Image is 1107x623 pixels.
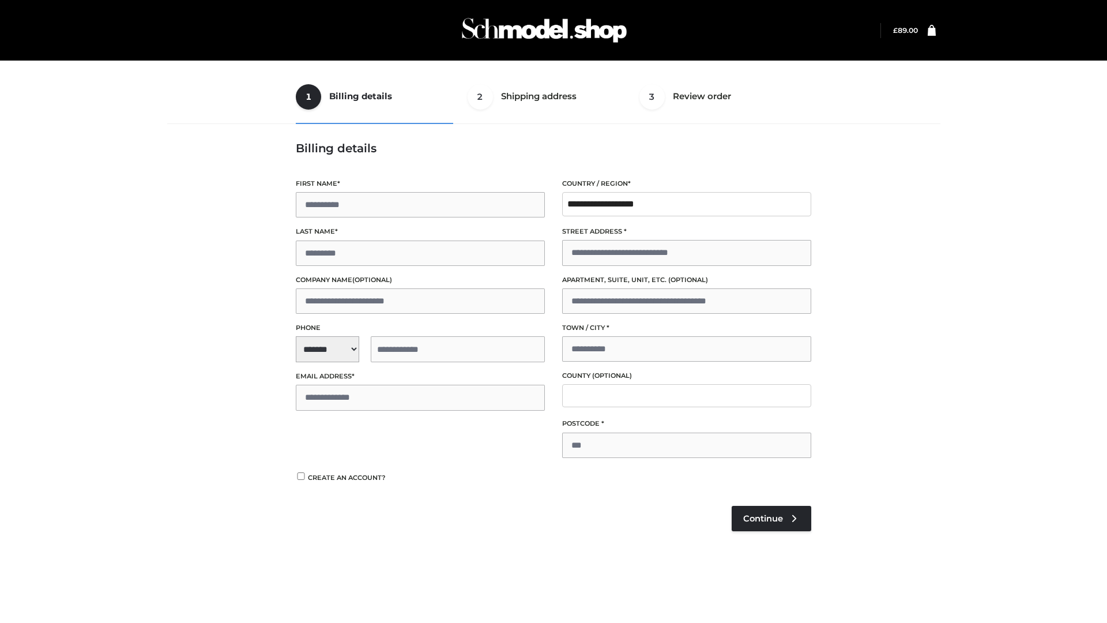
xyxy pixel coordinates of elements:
[562,322,811,333] label: Town / City
[893,26,898,35] span: £
[296,275,545,286] label: Company name
[296,178,545,189] label: First name
[562,178,811,189] label: Country / Region
[458,7,631,53] img: Schmodel Admin 964
[308,474,386,482] span: Create an account?
[562,275,811,286] label: Apartment, suite, unit, etc.
[893,26,918,35] bdi: 89.00
[743,513,783,524] span: Continue
[893,26,918,35] a: £89.00
[296,226,545,237] label: Last name
[296,371,545,382] label: Email address
[592,371,632,380] span: (optional)
[562,370,811,381] label: County
[732,506,811,531] a: Continue
[562,226,811,237] label: Street address
[562,418,811,429] label: Postcode
[296,141,811,155] h3: Billing details
[296,472,306,480] input: Create an account?
[352,276,392,284] span: (optional)
[296,322,545,333] label: Phone
[668,276,708,284] span: (optional)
